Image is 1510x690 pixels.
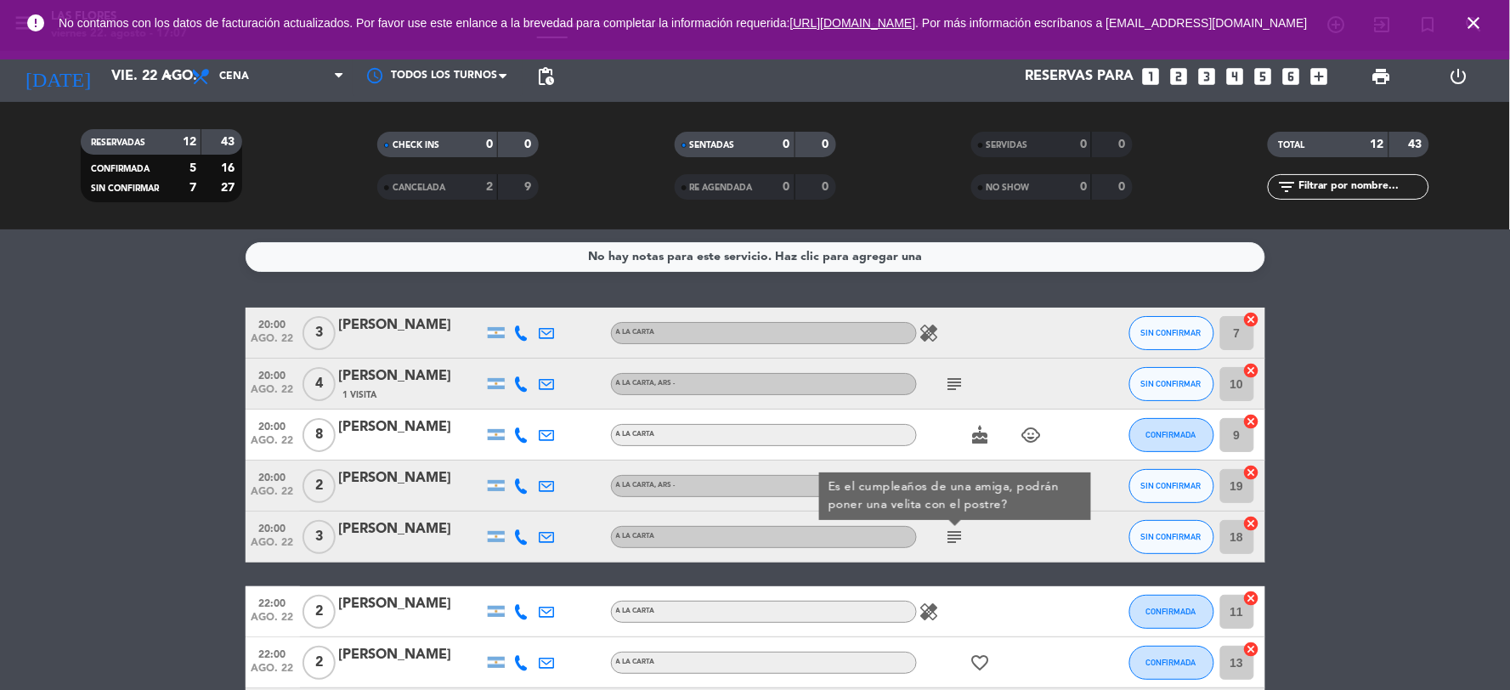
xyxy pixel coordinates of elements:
div: [PERSON_NAME] [339,416,484,438]
strong: 0 [1080,181,1087,193]
div: [PERSON_NAME] [339,644,484,666]
a: . Por más información escríbanos a [EMAIL_ADDRESS][DOMAIN_NAME] [916,16,1308,30]
i: cancel [1243,590,1260,607]
i: cake [970,425,991,445]
div: [PERSON_NAME] [339,314,484,337]
span: ago. 22 [252,486,294,506]
span: , ARS - [655,482,676,489]
span: A LA CARTA [616,482,676,489]
button: CONFIRMADA [1129,595,1214,629]
span: , ARS - [655,380,676,387]
span: CONFIRMADA [91,165,150,173]
span: SIN CONFIRMAR [1141,328,1202,337]
button: SIN CONFIRMAR [1129,316,1214,350]
span: 22:00 [252,592,294,612]
span: Reservas para [1026,69,1134,85]
span: A LA CARTA [616,380,676,387]
span: CONFIRMADA [1146,430,1196,439]
strong: 12 [1371,139,1384,150]
span: CHECK INS [393,141,439,150]
span: 4 [303,367,336,401]
strong: 0 [1118,181,1128,193]
span: print [1371,66,1391,87]
i: cancel [1243,641,1260,658]
span: pending_actions [535,66,556,87]
span: A LA CARTA [616,608,655,614]
span: 2 [303,469,336,503]
strong: 43 [221,136,238,148]
span: SIN CONFIRMAR [1141,379,1202,388]
span: RE AGENDADA [690,184,753,192]
i: subject [945,527,965,547]
strong: 27 [221,182,238,194]
strong: 9 [525,181,535,193]
strong: 7 [189,182,196,194]
span: ago. 22 [252,333,294,353]
button: SIN CONFIRMAR [1129,469,1214,503]
span: 20:00 [252,416,294,435]
i: cancel [1243,362,1260,379]
span: 20:00 [252,517,294,537]
span: ago. 22 [252,435,294,455]
i: power_settings_new [1448,66,1468,87]
span: A LA CARTA [616,431,655,438]
span: SIN CONFIRMAR [1141,481,1202,490]
span: No contamos con los datos de facturación actualizados. Por favor use este enlance a la brevedad p... [59,16,1308,30]
i: filter_list [1276,177,1297,197]
div: No hay notas para este servicio. Haz clic para agregar una [588,247,922,267]
strong: 43 [1409,139,1426,150]
strong: 0 [486,139,493,150]
strong: 0 [1080,139,1087,150]
span: TOTAL [1278,141,1304,150]
span: 20:00 [252,314,294,333]
i: looks_one [1140,65,1162,88]
strong: 0 [525,139,535,150]
i: favorite_border [970,653,991,673]
span: SERVIDAS [987,141,1028,150]
span: A LA CARTA [616,533,655,540]
span: 20:00 [252,467,294,486]
strong: 12 [183,136,196,148]
i: looks_two [1168,65,1190,88]
strong: 16 [221,162,238,174]
span: A LA CARTA [616,659,655,665]
div: LOG OUT [1420,51,1497,102]
span: 20:00 [252,365,294,384]
i: healing [919,602,940,622]
span: 2 [303,646,336,680]
strong: 0 [822,139,832,150]
i: looks_6 [1281,65,1303,88]
div: [PERSON_NAME] [339,365,484,387]
strong: 0 [1118,139,1128,150]
div: [PERSON_NAME] [339,467,484,489]
i: looks_4 [1224,65,1247,88]
i: looks_3 [1196,65,1219,88]
span: 1 Visita [343,388,377,402]
span: 3 [303,316,336,350]
span: CONFIRMADA [1146,607,1196,616]
strong: 0 [783,139,790,150]
div: Es el cumpleaños de una amiga, podrán poner una velita con el postre? [828,478,1082,514]
span: SIN CONFIRMAR [91,184,159,193]
span: 22:00 [252,643,294,663]
i: [DATE] [13,58,103,95]
i: arrow_drop_down [158,66,178,87]
i: add_box [1309,65,1331,88]
input: Filtrar por nombre... [1297,178,1428,196]
i: close [1464,13,1485,33]
span: NO SHOW [987,184,1030,192]
span: ago. 22 [252,537,294,557]
span: A LA CARTA [616,329,655,336]
i: looks_5 [1253,65,1275,88]
a: [URL][DOMAIN_NAME] [790,16,916,30]
span: 8 [303,418,336,452]
span: ago. 22 [252,612,294,631]
span: CANCELADA [393,184,445,192]
button: CONFIRMADA [1129,418,1214,452]
i: cancel [1243,515,1260,532]
span: ago. 22 [252,384,294,404]
span: SENTADAS [690,141,735,150]
div: [PERSON_NAME] [339,518,484,540]
i: healing [919,323,940,343]
strong: 2 [486,181,493,193]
